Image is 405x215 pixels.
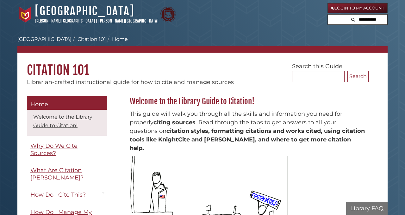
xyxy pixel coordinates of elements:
[27,139,107,160] a: Why Do We Cite Sources?
[30,167,84,181] span: What Are Citation [PERSON_NAME]?
[30,101,48,108] span: Home
[35,18,95,23] a: [PERSON_NAME][GEOGRAPHIC_DATA]
[153,119,196,126] strong: citing sources
[27,163,107,185] a: What Are Citation [PERSON_NAME]?
[347,71,369,82] button: Search
[130,127,365,152] strong: citation styles, formatting citations and works cited, using citation tools like KnightCite and [...
[160,7,176,23] img: Calvin Theological Seminary
[30,142,78,157] span: Why Do We Cite Sources?
[127,96,369,107] h2: Welcome to the Library Guide to Citation!
[30,191,86,198] span: How Do I Cite This?
[98,18,159,23] a: [PERSON_NAME][GEOGRAPHIC_DATA]
[78,36,106,42] a: Citation 101
[106,36,128,43] li: Home
[27,96,107,110] a: Home
[27,79,234,86] span: Librarian-crafted instructional guide for how to cite and manage sources
[17,7,33,23] img: Calvin University
[351,17,355,22] i: Search
[96,18,97,23] span: |
[35,4,134,18] a: [GEOGRAPHIC_DATA]
[349,15,357,23] button: Search
[346,202,388,215] button: Library FAQ
[17,36,72,42] a: [GEOGRAPHIC_DATA]
[33,114,92,128] a: Welcome to the Library Guide to Citation!
[327,3,388,13] a: Login to My Account
[17,53,388,78] h1: Citation 101
[27,188,107,202] a: How Do I Cite This?
[17,36,388,53] nav: breadcrumb
[130,110,365,152] span: This guide will walk you through all the skills and information you need for properly . Read thro...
